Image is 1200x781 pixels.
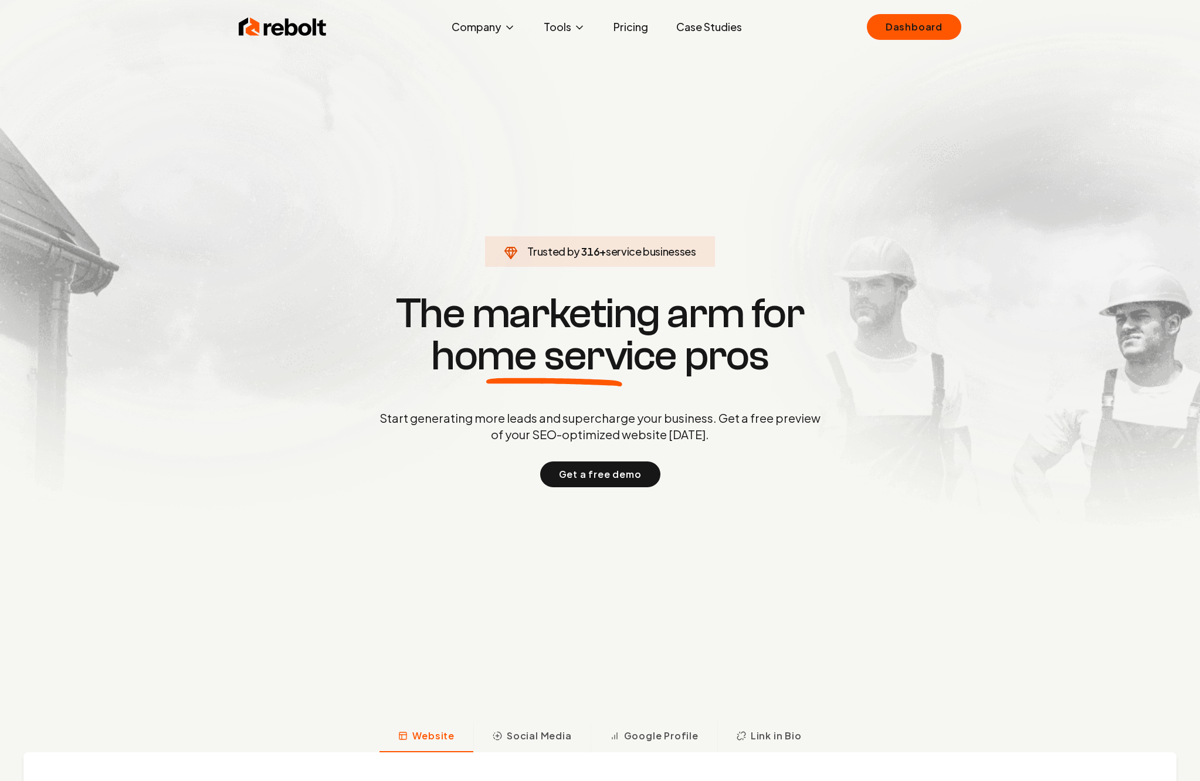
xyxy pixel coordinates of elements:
button: Company [442,15,525,39]
p: Start generating more leads and supercharge your business. Get a free preview of your SEO-optimiz... [377,410,823,443]
span: Link in Bio [751,729,802,743]
button: Link in Bio [717,722,821,752]
button: Website [379,722,473,752]
a: Dashboard [867,14,961,40]
span: Google Profile [624,729,699,743]
span: 316 [581,243,599,260]
h1: The marketing arm for pros [318,293,882,377]
span: Social Media [507,729,572,743]
span: home service [431,335,677,377]
span: service businesses [606,245,696,258]
span: Website [412,729,455,743]
span: Trusted by [527,245,579,258]
a: Case Studies [667,15,751,39]
img: Rebolt Logo [239,15,327,39]
button: Tools [534,15,595,39]
button: Get a free demo [540,461,660,487]
button: Google Profile [591,722,717,752]
a: Pricing [604,15,657,39]
span: + [599,245,606,258]
button: Social Media [473,722,591,752]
